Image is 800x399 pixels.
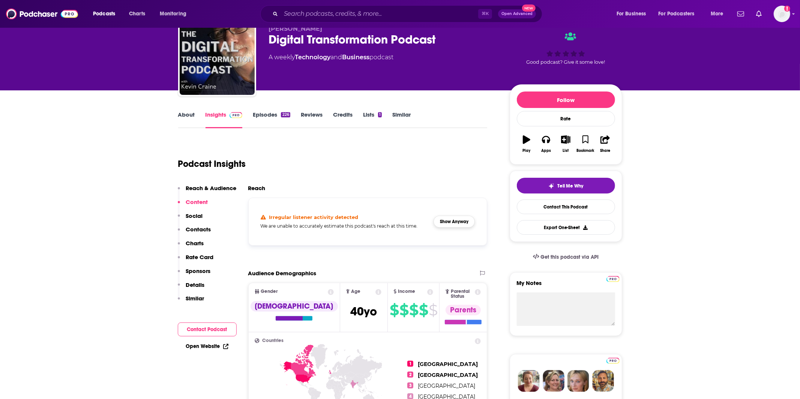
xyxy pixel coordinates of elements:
[606,357,620,364] a: Pro website
[180,20,255,95] img: Digital Transformation Podcast
[548,183,554,189] img: tell me why sparkle
[263,338,284,343] span: Countries
[281,112,290,117] div: 226
[253,111,290,128] a: Episodes226
[543,370,564,392] img: Barbara Profile
[407,361,413,367] span: 1
[409,304,418,316] span: $
[592,370,614,392] img: Jon Profile
[617,9,646,19] span: For Business
[501,12,533,16] span: Open Advanced
[350,304,377,319] span: 40 yo
[557,183,583,189] span: Tell Me Why
[517,130,536,157] button: Play
[606,276,620,282] img: Podchaser Pro
[654,8,705,20] button: open menu
[518,370,540,392] img: Sydney Profile
[517,220,615,235] button: Export One-Sheet
[517,178,615,193] button: tell me why sparkleTell Me Why
[178,253,214,267] button: Rate Card
[281,8,478,20] input: Search podcasts, credits, & more...
[160,9,186,19] span: Monitoring
[186,226,211,233] p: Contacts
[434,216,475,228] button: Show Anyway
[556,130,575,157] button: List
[178,226,211,240] button: Contacts
[418,372,478,378] span: [GEOGRAPHIC_DATA]
[178,111,195,128] a: About
[606,275,620,282] a: Pro website
[527,59,605,65] span: Good podcast? Give it some love!
[351,289,360,294] span: Age
[186,253,214,261] p: Rate Card
[186,212,203,219] p: Social
[267,5,549,22] div: Search podcasts, credits, & more...
[124,8,150,20] a: Charts
[248,270,317,277] h2: Audience Demographics
[734,7,747,20] a: Show notifications dropdown
[517,199,615,214] a: Contact This Podcast
[295,54,331,61] a: Technology
[186,343,228,349] a: Open Website
[567,370,589,392] img: Jules Profile
[418,361,478,367] span: [GEOGRAPHIC_DATA]
[536,130,556,157] button: Apps
[248,184,266,192] h2: Reach
[93,9,115,19] span: Podcasts
[333,111,353,128] a: Credits
[301,111,323,128] a: Reviews
[178,240,204,253] button: Charts
[186,184,237,192] p: Reach & Audience
[6,7,78,21] img: Podchaser - Follow, Share and Rate Podcasts
[178,184,237,198] button: Reach & Audience
[527,248,605,266] a: Get this podcast via API
[600,148,610,153] div: Share
[261,223,428,229] h5: We are unable to accurately estimate this podcast's reach at this time.
[269,214,358,220] h4: Irregular listener activity detected
[186,295,204,302] p: Similar
[155,8,196,20] button: open menu
[478,9,492,19] span: ⌘ K
[186,281,205,288] p: Details
[576,130,595,157] button: Bookmark
[186,267,211,274] p: Sponsors
[540,254,599,260] span: Get this podcast via API
[399,304,408,316] span: $
[611,8,656,20] button: open menu
[269,25,323,32] span: [PERSON_NAME]
[429,304,437,316] span: $
[446,305,481,315] div: Parents
[522,148,530,153] div: Play
[774,6,790,22] img: User Profile
[378,112,382,117] div: 1
[178,281,205,295] button: Details
[178,322,237,336] button: Contact Podcast
[753,7,765,20] a: Show notifications dropdown
[522,4,536,12] span: New
[784,6,790,12] svg: Add a profile image
[705,8,733,20] button: open menu
[342,54,370,61] a: Business
[517,111,615,126] div: Rate
[418,382,475,389] span: [GEOGRAPHIC_DATA]
[517,91,615,108] button: Follow
[331,54,342,61] span: and
[88,8,125,20] button: open menu
[398,289,415,294] span: Income
[363,111,382,128] a: Lists1
[390,304,399,316] span: $
[178,295,204,309] button: Similar
[510,25,622,72] div: Good podcast? Give it some love!
[595,130,615,157] button: Share
[261,289,278,294] span: Gender
[451,289,474,299] span: Parental Status
[774,6,790,22] button: Show profile menu
[392,111,411,128] a: Similar
[269,53,394,62] div: A weekly podcast
[178,158,246,169] h1: Podcast Insights
[774,6,790,22] span: Logged in as TeemsPR
[576,148,594,153] div: Bookmark
[186,240,204,247] p: Charts
[186,198,208,205] p: Content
